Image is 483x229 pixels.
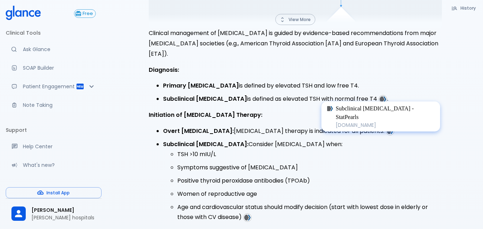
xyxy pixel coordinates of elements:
a: Click to view or change your subscription [74,9,102,18]
p: What's new? [23,161,96,169]
a: Advanced note-taking [6,97,102,113]
li: Symptoms suggestive of [MEDICAL_DATA] [177,163,442,173]
button: Free [74,9,96,18]
button: Install App [6,187,102,198]
strong: Primary [MEDICAL_DATA] [163,81,239,90]
p: Ask Glance [23,46,96,53]
a: Moramiz: Find ICD10AM codes instantly [6,41,102,57]
li: is defined as elevated TSH with normal free T4 . [163,94,442,104]
img: Subclinical Hypothyroidism - StatPearls [327,106,333,111]
strong: Overt [MEDICAL_DATA]: [163,127,234,135]
p: [DOMAIN_NAME] [336,121,434,129]
a: Docugen: Compose a clinical documentation in seconds [6,60,102,76]
p: SOAP Builder [23,64,96,71]
div: [PERSON_NAME][PERSON_NAME] hospitals [6,201,102,226]
li: Positive thyroid peroxidase antibodies (TPOAb) [177,176,442,186]
p: Patient Engagement [23,83,76,90]
span: Free [80,11,95,16]
strong: Subclinical [MEDICAL_DATA]: [163,140,248,148]
span: [PERSON_NAME] [31,206,96,214]
li: Clinical Tools [6,24,102,41]
li: Consider [MEDICAL_DATA] when: [163,139,442,223]
li: [MEDICAL_DATA] therapy is indicated for all patients. [163,126,442,136]
img: favicons [380,96,386,103]
li: Support [6,121,102,139]
li: Age and cardiovascular status should modify decision (start with lowest dose in elderly or those ... [177,202,442,223]
a: Get help from our support team [6,139,102,154]
p: Help Center [23,143,96,150]
p: Note Taking [23,101,96,109]
strong: Diagnosis: [149,66,179,74]
div: Recent updates and feature releases [6,157,102,173]
button: View More [275,14,315,25]
strong: Subclinical [MEDICAL_DATA] [163,95,247,103]
img: favicons [244,214,251,221]
div: Patient Reports & Referrals [6,79,102,94]
p: Subclinical [MEDICAL_DATA] - StatPearls [336,104,434,121]
li: TSH >10 mIU/L [177,149,442,160]
button: History [448,3,480,13]
p: Clinical management of [MEDICAL_DATA] is guided by evidence-based recommendations from major [MED... [149,28,442,59]
strong: Initiation of [MEDICAL_DATA] Therapy: [149,111,262,119]
li: is defined by elevated TSH and low free T4. [163,81,442,91]
li: Women of reproductive age [177,189,442,199]
p: [PERSON_NAME] hospitals [31,214,96,221]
